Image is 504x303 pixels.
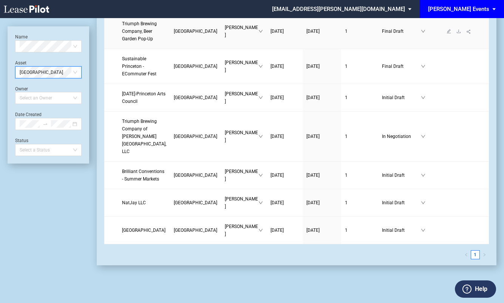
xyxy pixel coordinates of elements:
[122,55,166,78] a: Sustainable Princeton - ECommuter Fest
[462,250,471,259] li: Previous Page
[382,199,421,207] span: Initial Draft
[174,94,217,101] a: [GEOGRAPHIC_DATA]
[122,226,166,234] a: [GEOGRAPHIC_DATA]
[225,129,258,144] span: [PERSON_NAME]
[225,168,258,183] span: [PERSON_NAME]
[382,94,421,101] span: Initial Draft
[15,34,28,40] label: Name
[271,64,284,69] span: [DATE]
[43,121,48,127] span: swap-right
[345,173,348,178] span: 1
[258,200,263,205] span: down
[258,95,263,100] span: down
[174,133,217,140] a: [GEOGRAPHIC_DATA]
[174,134,217,139] span: Princeton Shopping Center
[382,226,421,234] span: Initial Draft
[345,200,348,205] span: 1
[271,173,284,178] span: [DATE]
[122,21,157,41] span: Triumph Brewing Company, Beer Garden Pop-Up
[43,121,48,127] span: to
[174,199,217,207] a: [GEOGRAPHIC_DATA]
[345,29,348,34] span: 1
[15,86,28,92] label: Owner
[345,63,374,70] a: 1
[345,199,374,207] a: 1
[421,173,425,178] span: down
[271,94,299,101] a: [DATE]
[122,90,166,105] a: [DATE]-Princeton Arts Council
[464,253,468,257] span: left
[345,134,348,139] span: 1
[271,134,284,139] span: [DATE]
[345,171,374,179] a: 1
[271,199,299,207] a: [DATE]
[122,169,164,182] span: Brilliant Conventions - Summer Markets
[421,228,425,233] span: down
[306,94,337,101] a: [DATE]
[306,64,320,69] span: [DATE]
[382,133,421,140] span: In Negotiation
[258,64,263,69] span: down
[258,173,263,178] span: down
[345,28,374,35] a: 1
[421,64,425,69] span: down
[382,171,421,179] span: Initial Draft
[271,228,284,233] span: [DATE]
[122,118,166,155] a: Triumph Brewing Company of [PERSON_NAME][GEOGRAPHIC_DATA], LLC
[306,173,320,178] span: [DATE]
[306,228,320,233] span: [DATE]
[306,63,337,70] a: [DATE]
[20,67,77,78] span: Princeton Shopping Center
[480,250,489,259] button: right
[174,173,217,178] span: Princeton Shopping Center
[345,228,348,233] span: 1
[306,95,320,100] span: [DATE]
[382,28,421,35] span: Final Draft
[421,95,425,100] span: down
[306,226,337,234] a: [DATE]
[271,200,284,205] span: [DATE]
[456,29,461,34] span: download
[271,28,299,35] a: [DATE]
[345,226,374,234] a: 1
[306,29,320,34] span: [DATE]
[174,171,217,179] a: [GEOGRAPHIC_DATA]
[306,200,320,205] span: [DATE]
[306,171,337,179] a: [DATE]
[306,133,337,140] a: [DATE]
[271,226,299,234] a: [DATE]
[462,250,471,259] button: left
[466,29,472,34] span: share-alt
[471,250,480,259] li: 1
[174,28,217,35] a: [GEOGRAPHIC_DATA]
[471,251,479,259] a: 1
[271,63,299,70] a: [DATE]
[174,200,217,205] span: Princeton Shopping Center
[225,195,258,210] span: [PERSON_NAME]
[15,138,28,143] label: Status
[122,228,165,233] span: YingHua International School
[271,29,284,34] span: [DATE]
[174,63,217,70] a: [GEOGRAPHIC_DATA]
[480,250,489,259] li: Next Page
[345,95,348,100] span: 1
[475,284,487,294] label: Help
[15,60,26,66] label: Asset
[455,280,496,298] button: Help
[122,200,146,205] span: NatJay LLC
[421,134,425,139] span: down
[122,91,165,104] span: Day of the Dead-Princeton Arts Council
[447,29,451,34] span: edit
[174,64,217,69] span: Princeton Shopping Center
[421,29,425,34] span: down
[225,90,258,105] span: [PERSON_NAME]
[482,253,486,257] span: right
[271,95,284,100] span: [DATE]
[258,29,263,34] span: down
[122,20,166,43] a: Triumph Brewing Company, Beer Garden Pop-Up
[271,171,299,179] a: [DATE]
[428,6,489,12] div: [PERSON_NAME] Events
[345,94,374,101] a: 1
[306,199,337,207] a: [DATE]
[258,228,263,233] span: down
